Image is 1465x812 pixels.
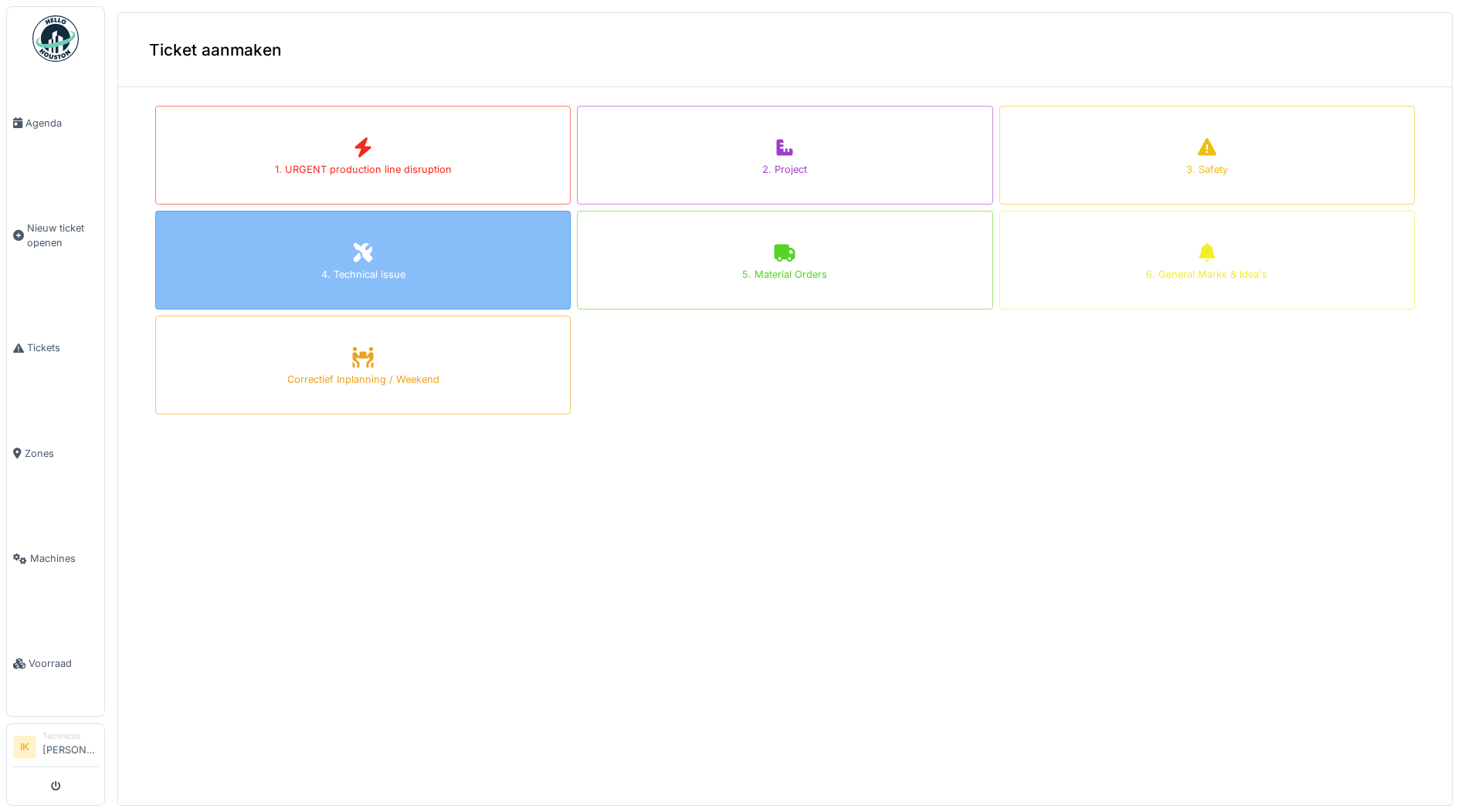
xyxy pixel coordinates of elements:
[25,446,98,461] span: Zones
[762,162,807,177] div: 2. Project
[27,340,98,355] span: Tickets
[13,736,36,759] li: IK
[7,70,104,175] a: Agenda
[7,401,104,506] a: Zones
[29,656,98,671] span: Voorraad
[25,116,98,130] span: Agenda
[1186,162,1228,177] div: 3. Safety
[1146,267,1267,282] div: 6. General Marks & Idea's
[42,730,98,742] div: Technicus
[287,372,439,387] div: Correctief Inplanning / Weekend
[42,730,98,763] li: [PERSON_NAME]
[13,730,98,767] a: IK Technicus[PERSON_NAME]
[321,267,405,282] div: 4. Technical issue
[27,221,98,250] span: Nieuw ticket openen
[32,15,79,62] img: Badge_color-CXgf-gQk.svg
[7,296,104,401] a: Tickets
[7,175,104,296] a: Nieuw ticket openen
[7,611,104,716] a: Voorraad
[7,506,104,611] a: Machines
[742,267,827,282] div: 5. Material Orders
[275,162,452,177] div: 1. URGENT production line disruption
[118,13,1452,87] div: Ticket aanmaken
[30,551,98,566] span: Machines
